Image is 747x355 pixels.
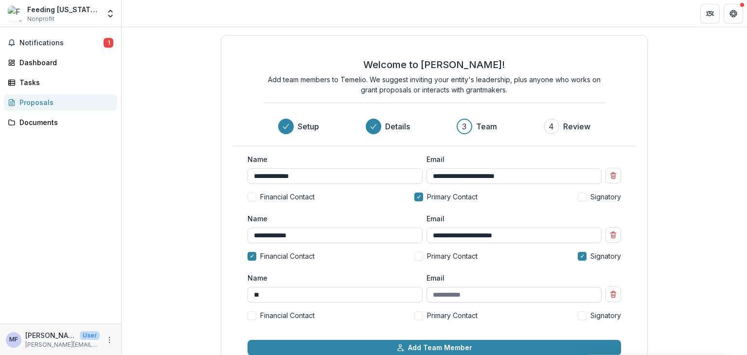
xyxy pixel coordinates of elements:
span: Financial Contact [260,192,315,202]
label: Email [427,213,596,224]
div: Meghan Fiveash [9,337,18,343]
a: Proposals [4,94,117,110]
button: Remove team member [605,227,621,243]
label: Name [248,154,417,164]
button: Notifications1 [4,35,117,51]
h3: Details [385,121,410,132]
label: Name [248,273,417,283]
span: Signatory [590,310,621,320]
span: Financial Contact [260,251,315,261]
button: Open entity switcher [104,4,117,23]
a: Documents [4,114,117,130]
span: Notifications [19,39,104,47]
span: Nonprofit [27,15,54,23]
h3: Team [476,121,497,132]
div: Documents [19,117,109,127]
h3: Setup [298,121,319,132]
h2: Welcome to [PERSON_NAME]! [363,59,505,71]
button: Remove team member [605,168,621,183]
a: Tasks [4,74,117,90]
p: User [80,331,100,340]
div: Feeding [US_STATE] Inc [27,4,100,15]
label: Email [427,154,596,164]
span: 1 [104,38,113,48]
span: Signatory [590,251,621,261]
p: [PERSON_NAME] [25,330,76,340]
img: Feeding Florida Inc [8,6,23,21]
p: [PERSON_NAME][EMAIL_ADDRESS][DOMAIN_NAME] [25,340,100,349]
span: Financial Contact [260,310,315,320]
label: Name [248,213,417,224]
p: Add team members to Temelio. We suggest inviting your entity's leadership, plus anyone who works ... [264,74,605,95]
span: Primary Contact [427,310,478,320]
div: Progress [278,119,590,134]
span: Primary Contact [427,251,478,261]
span: Signatory [590,192,621,202]
button: More [104,334,115,346]
button: Get Help [724,4,743,23]
div: 3 [462,121,466,132]
button: Partners [700,4,720,23]
span: Primary Contact [427,192,478,202]
div: Proposals [19,97,109,107]
h3: Review [563,121,590,132]
div: Dashboard [19,57,109,68]
label: Email [427,273,596,283]
div: Tasks [19,77,109,88]
div: 4 [549,121,554,132]
a: Dashboard [4,54,117,71]
button: Remove team member [605,286,621,302]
